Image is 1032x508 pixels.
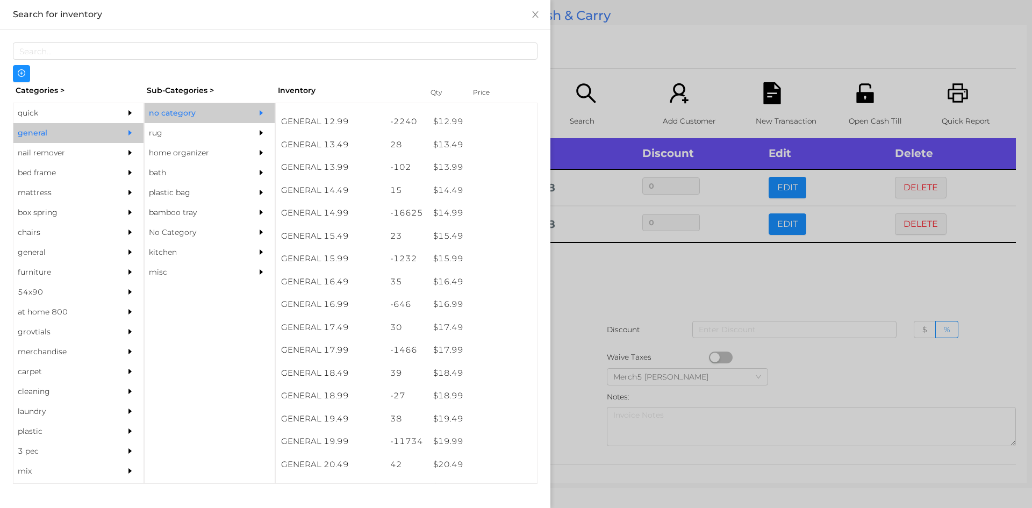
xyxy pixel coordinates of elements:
div: GENERAL 19.99 [276,430,385,453]
div: $ 19.99 [428,430,537,453]
div: GENERAL 12.99 [276,110,385,133]
i: icon: caret-right [126,368,134,375]
div: 28 [385,133,428,156]
div: GENERAL 17.99 [276,339,385,362]
div: Categories > [13,82,144,99]
div: Inventory [278,85,417,96]
div: -16625 [385,202,428,225]
div: bed frame [13,163,111,183]
i: icon: caret-right [126,209,134,216]
div: $ 20.49 [428,453,537,476]
i: icon: caret-right [126,407,134,415]
div: GENERAL 15.49 [276,225,385,248]
div: -1466 [385,339,428,362]
div: bamboo tray [145,203,242,223]
div: -102 [385,156,428,179]
i: icon: caret-right [257,248,265,256]
div: Sub-Categories > [144,82,275,99]
div: $ 15.49 [428,225,537,248]
div: mix [13,461,111,481]
div: box spring [13,203,111,223]
i: icon: caret-right [126,268,134,276]
div: $ 15.99 [428,247,537,270]
i: icon: caret-right [126,129,134,137]
i: icon: caret-right [257,268,265,276]
div: $ 19.49 [428,407,537,431]
div: general [13,123,111,143]
div: kitchen [145,242,242,262]
div: $ 18.99 [428,384,537,407]
div: GENERAL 20.99 [276,476,385,499]
div: at home 800 [13,302,111,322]
div: GENERAL 17.49 [276,316,385,339]
div: chairs [13,223,111,242]
div: quick [13,103,111,123]
div: 54x90 [13,282,111,302]
i: icon: caret-right [126,169,134,176]
div: 39 [385,362,428,385]
i: icon: caret-right [126,109,134,117]
div: Search for inventory [13,9,537,20]
div: -27 [385,384,428,407]
i: icon: caret-right [257,109,265,117]
div: $ 18.49 [428,362,537,385]
div: home organizer [145,143,242,163]
div: $ 17.49 [428,316,537,339]
i: icon: caret-right [126,447,134,455]
div: 35 [385,270,428,294]
div: $ 17.99 [428,339,537,362]
div: nail remover [13,143,111,163]
div: Price [470,85,513,100]
div: laundry [13,402,111,421]
div: merchandise [13,342,111,362]
div: $ 20.99 [428,476,537,499]
div: GENERAL 14.99 [276,202,385,225]
div: 38 [385,407,428,431]
i: icon: caret-right [126,467,134,475]
i: icon: caret-right [257,189,265,196]
i: icon: caret-right [126,328,134,335]
div: GENERAL 14.49 [276,179,385,202]
i: icon: caret-right [257,209,265,216]
div: GENERAL 18.99 [276,384,385,407]
div: Qty [428,85,460,100]
div: 31 [385,476,428,499]
i: icon: caret-right [126,388,134,395]
i: icon: close [531,10,540,19]
i: icon: caret-right [126,288,134,296]
div: GENERAL 18.49 [276,362,385,385]
div: -2240 [385,110,428,133]
i: icon: caret-right [257,149,265,156]
div: bath [145,163,242,183]
div: 42 [385,453,428,476]
div: 30 [385,316,428,339]
div: $ 14.49 [428,179,537,202]
div: 3 pec [13,441,111,461]
i: icon: caret-right [126,248,134,256]
i: icon: caret-right [126,189,134,196]
i: icon: caret-right [126,308,134,316]
div: mattress [13,183,111,203]
div: $ 12.99 [428,110,537,133]
div: $ 13.49 [428,133,537,156]
div: -1232 [385,247,428,270]
div: furniture [13,262,111,282]
i: icon: caret-right [257,169,265,176]
i: icon: caret-right [126,348,134,355]
div: GENERAL 13.49 [276,133,385,156]
i: icon: caret-right [126,427,134,435]
div: 15 [385,179,428,202]
button: icon: plus-circle [13,65,30,82]
i: icon: caret-right [257,228,265,236]
div: -646 [385,293,428,316]
div: grovtials [13,322,111,342]
div: GENERAL 13.99 [276,156,385,179]
div: GENERAL 16.99 [276,293,385,316]
div: cleaning [13,382,111,402]
div: GENERAL 19.49 [276,407,385,431]
input: Search... [13,42,537,60]
div: carpet [13,362,111,382]
div: $ 16.99 [428,293,537,316]
div: -11734 [385,430,428,453]
div: GENERAL 20.49 [276,453,385,476]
